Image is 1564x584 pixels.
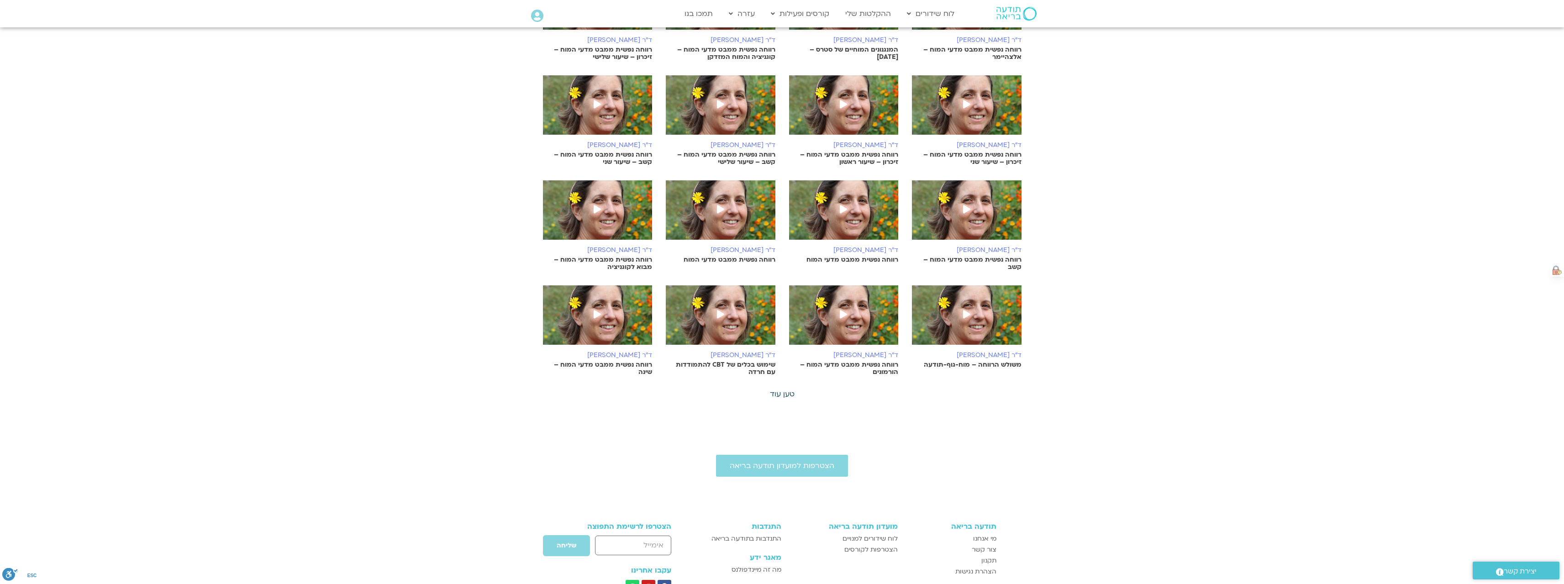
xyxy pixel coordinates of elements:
[666,37,775,44] h6: ד"ר [PERSON_NAME]
[696,522,781,531] h3: התנדבות
[666,180,775,249] img: %D7%A0%D7%95%D7%A2%D7%94-%D7%90%D7%9C%D7%91%D7%9C%D7%93%D7%94.png
[716,455,848,477] a: הצטרפות למועדון תודעה בריאה
[912,247,1022,254] h6: ד"ר [PERSON_NAME]
[902,5,959,22] a: לוח שידורים
[730,462,834,470] span: הצטרפות למועדון תודעה בריאה
[543,361,653,376] p: רווחה נפשית ממבט מדעי המוח – שינה
[912,37,1022,44] h6: ד"ר [PERSON_NAME]
[912,180,1022,249] img: %D7%A0%D7%95%D7%A2%D7%94-%D7%90%D7%9C%D7%91%D7%9C%D7%93%D7%94.png
[770,389,795,399] a: טען עוד
[666,180,775,263] a: ד"ר [PERSON_NAME] רווחה נפשית ממבט מדעי המוח
[790,522,898,531] h3: מועדון תודעה בריאה
[912,361,1022,368] p: משולש הרווחה – מוח-גוף-תודעה
[789,75,899,144] img: %D7%A0%D7%95%D7%A2%D7%94-%D7%90%D7%9C%D7%91%D7%9C%D7%93%D7%94.png
[568,566,672,574] h3: עקבו אחרינו
[790,533,898,544] a: לוח שידורים למנויים
[912,180,1022,271] a: ד"ר [PERSON_NAME] רווחה נפשית ממבט מדעי המוח – קשב
[789,285,899,354] img: %D7%A0%D7%95%D7%A2%D7%94-%D7%90%D7%9C%D7%91%D7%9C%D7%93%D7%94.png
[543,46,653,61] p: רווחה נפשית ממבט מדעי המוח – זיכרון – שיעור שלישי
[711,533,781,544] span: התנדבות בתודעה בריאה
[973,533,996,544] span: מי אנחנו
[843,533,898,544] span: לוח שידורים למנויים
[912,75,1022,144] img: %D7%A0%D7%95%D7%A2%D7%94-%D7%90%D7%9C%D7%91%D7%9C%D7%93%D7%94.png
[543,151,653,166] p: רווחה נפשית ממבט מדעי המוח – קשב – שיעור שני
[972,544,996,555] span: צור קשר
[996,7,1037,21] img: תודעה בריאה
[789,142,899,149] h6: ד"ר [PERSON_NAME]
[543,142,653,149] h6: ד"ר [PERSON_NAME]
[789,352,899,359] h6: ד"ר [PERSON_NAME]
[789,285,899,376] a: ד"ר [PERSON_NAME] רווחה נפשית ממבט מדעי המוח – הורמונים
[543,75,653,144] img: %D7%A0%D7%95%D7%A2%D7%94-%D7%90%D7%9C%D7%91%D7%9C%D7%93%D7%94.png
[557,542,576,549] span: שליחה
[912,352,1022,359] h6: ד"ר [PERSON_NAME]
[666,151,775,166] p: רווחה נפשית ממבט מדעי המוח – קשב – שיעור שלישי
[543,285,653,376] a: ד"ר [PERSON_NAME] רווחה נפשית ממבט מדעי המוח – שינה
[666,361,775,376] p: שימוש בכלים של CBT להתמודדות עם חרדה
[912,285,1022,354] img: %D7%A0%D7%95%D7%A2%D7%94-%D7%90%D7%9C%D7%91%D7%9C%D7%93%D7%94.png
[543,256,653,271] p: רווחה נפשית ממבט מדעי המוח – מבוא לקוגניציה
[789,180,899,263] a: ד"ר [PERSON_NAME] רווחה נפשית ממבט מדעי המוח
[696,553,781,562] h3: מאגר ידע
[912,75,1022,166] a: ד"ר [PERSON_NAME] רווחה נפשית ממבט מדעי המוח – זיכרון – שיעור שני
[766,5,834,22] a: קורסים ופעילות
[543,37,653,44] h6: ד"ר [PERSON_NAME]
[666,256,775,263] p: רווחה נפשית ממבט מדעי המוח
[666,352,775,359] h6: ד"ר [PERSON_NAME]
[543,75,653,166] a: ד"ר [PERSON_NAME] רווחה נפשית ממבט מדעי המוח – קשב – שיעור שני
[907,533,996,544] a: מי אנחנו
[666,285,775,354] img: %D7%A0%D7%95%D7%A2%D7%94-%D7%90%D7%9C%D7%91%D7%9C%D7%93%D7%94.png
[912,151,1022,166] p: רווחה נפשית ממבט מדעי המוח – זיכרון – שיעור שני
[1504,565,1537,578] span: יצירת קשר
[907,522,996,531] h3: תודעה בריאה
[542,535,590,557] button: שליחה
[568,535,672,561] form: טופס חדש
[789,180,899,249] img: %D7%A0%D7%95%D7%A2%D7%94-%D7%90%D7%9C%D7%91%D7%9C%D7%93%D7%94.png
[696,564,781,575] a: מה זה מיינדפולנס
[907,544,996,555] a: צור קשר
[595,536,671,555] input: אימייל
[696,533,781,544] a: התנדבות בתודעה בריאה
[680,5,717,22] a: תמכו בנו
[789,75,899,166] a: ד"ר [PERSON_NAME] רווחה נפשית ממבט מדעי המוח – זיכרון – שיעור ראשון
[1473,562,1559,579] a: יצירת קשר
[1553,266,1562,275] img: heZnHVL+J7nx0veNuBKvcDf6CljQZtEAf8CziJsKFg8H+YIPsfie9tl9173kYdNUAG8CiedCvmIf4fN5vbFLoYkFgAAAAASUV...
[844,544,898,555] span: הצטרפות לקורסים
[666,75,775,166] a: ד"ר [PERSON_NAME] רווחה נפשית ממבט מדעי המוח – קשב – שיעור שלישי
[907,566,996,577] a: הצהרת נגישות
[912,256,1022,271] p: רווחה נפשית ממבט מדעי המוח – קשב
[789,361,899,376] p: רווחה נפשית ממבט מדעי המוח – הורמונים
[543,180,653,271] a: ד"ר [PERSON_NAME] רווחה נפשית ממבט מדעי המוח – מבוא לקוגניציה
[732,564,781,575] span: מה זה מיינדפולנס
[789,247,899,254] h6: ד"ר [PERSON_NAME]
[912,142,1022,149] h6: ד"ר [PERSON_NAME]
[789,151,899,166] p: רווחה נפשית ממבט מדעי המוח – זיכרון – שיעור ראשון
[789,37,899,44] h6: ד"ר [PERSON_NAME]
[955,566,996,577] span: הצהרת נגישות
[789,46,899,61] p: המנגנונים המוחיים של סטרס – [DATE]
[912,285,1022,368] a: ד"ר [PERSON_NAME] משולש הרווחה – מוח-גוף-תודעה
[666,247,775,254] h6: ד"ר [PERSON_NAME]
[568,522,672,531] h3: הצטרפו לרשימת התפוצה
[543,180,653,249] img: %D7%A0%D7%95%D7%A2%D7%94-%D7%90%D7%9C%D7%91%D7%9C%D7%93%D7%94.png
[907,555,996,566] a: תקנון
[666,75,775,144] img: %D7%A0%D7%95%D7%A2%D7%94-%D7%90%D7%9C%D7%91%D7%9C%D7%93%D7%94.png
[912,46,1022,61] p: רווחה נפשית ממבט מדעי המוח – אלצהיימר
[790,544,898,555] a: הצטרפות לקורסים
[543,247,653,254] h6: ד"ר [PERSON_NAME]
[543,285,653,354] img: %D7%A0%D7%95%D7%A2%D7%94-%D7%90%D7%9C%D7%91%D7%9C%D7%93%D7%94.png
[666,46,775,61] p: רווחה נפשית ממבט מדעי המוח – קוגניציה והמוח המזדקן
[789,256,899,263] p: רווחה נפשית ממבט מדעי המוח
[724,5,759,22] a: עזרה
[666,142,775,149] h6: ד"ר [PERSON_NAME]
[543,352,653,359] h6: ד"ר [PERSON_NAME]
[981,555,996,566] span: תקנון
[841,5,895,22] a: ההקלטות שלי
[666,285,775,376] a: ד"ר [PERSON_NAME] שימוש בכלים של CBT להתמודדות עם חרדה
